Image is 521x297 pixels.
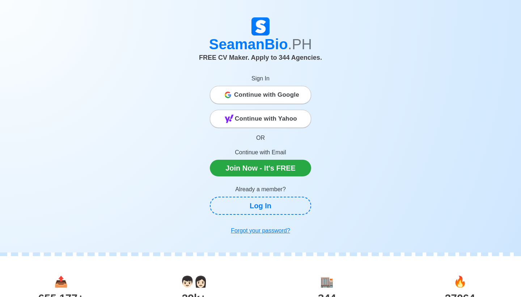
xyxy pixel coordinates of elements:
p: Sign In [210,74,311,83]
a: Forgot your password? [210,223,311,238]
a: Log In [210,197,311,215]
h1: SeamanBio [60,35,461,53]
p: Already a member? [210,185,311,194]
button: Continue with Yahoo [210,110,311,128]
a: Join Now - It's FREE [210,160,311,176]
span: Continue with Google [234,88,299,102]
span: Continue with Yahoo [235,112,297,126]
span: applications [54,276,68,288]
p: OR [210,134,311,142]
span: agencies [320,276,334,288]
span: jobs [453,276,467,288]
span: FREE CV Maker. Apply to 344 Agencies. [199,54,322,61]
span: users [181,276,207,288]
button: Continue with Google [210,86,311,104]
span: .PH [288,36,312,52]
u: Forgot your password? [231,227,290,234]
p: Continue with Email [210,148,311,157]
img: Logo [251,17,270,35]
